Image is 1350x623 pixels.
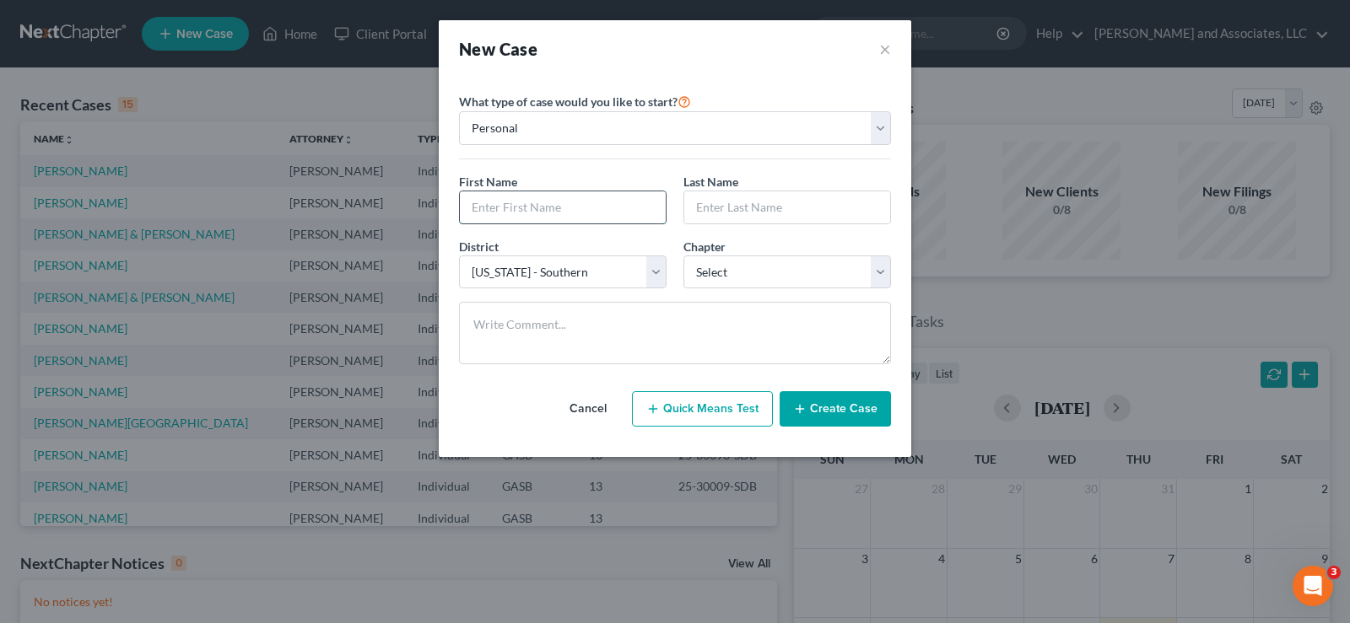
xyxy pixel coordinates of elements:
[683,175,738,189] span: Last Name
[460,191,666,223] input: Enter First Name
[459,39,537,59] strong: New Case
[1293,566,1333,606] iframe: Intercom live chat
[879,37,891,61] button: ×
[459,175,517,189] span: First Name
[1327,566,1341,579] span: 3
[632,391,773,427] button: Quick Means Test
[683,239,726,254] span: Chapter
[551,392,625,426] button: Cancel
[459,91,691,111] label: What type of case would you like to start?
[459,239,499,254] span: District
[684,191,890,223] input: Enter Last Name
[780,391,891,427] button: Create Case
